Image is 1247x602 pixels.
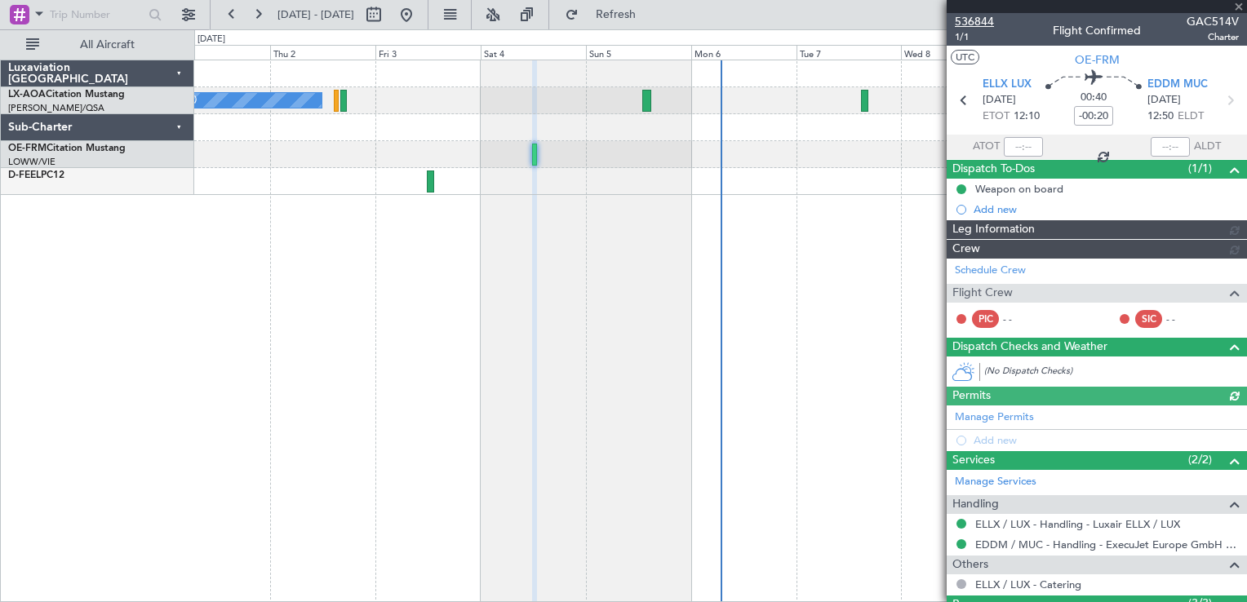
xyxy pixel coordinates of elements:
[277,7,354,22] span: [DATE] - [DATE]
[1147,77,1208,93] span: EDDM MUC
[955,13,994,30] span: 536844
[557,2,655,28] button: Refresh
[8,170,64,180] a: D-FEELPC12
[8,144,126,153] a: OE-FRMCitation Mustang
[270,45,375,60] div: Thu 2
[1081,90,1107,106] span: 00:40
[1178,108,1204,125] span: ELDT
[50,2,144,27] input: Trip Number
[8,90,46,100] span: LX-AOA
[375,45,481,60] div: Fri 3
[18,32,177,58] button: All Aircraft
[1147,108,1174,125] span: 12:50
[586,45,691,60] div: Sun 5
[983,77,1032,93] span: ELLX LUX
[952,160,1035,179] span: Dispatch To-Dos
[8,144,47,153] span: OE-FRM
[984,365,1247,382] div: (No Dispatch Checks)
[797,45,902,60] div: Tue 7
[952,495,999,514] span: Handling
[974,202,1239,216] div: Add new
[1075,51,1120,69] span: OE-FRM
[983,108,1010,125] span: ETOT
[42,39,172,51] span: All Aircraft
[1188,451,1212,468] span: (2/2)
[975,578,1081,591] a: ELLX / LUX - Catering
[691,45,797,60] div: Mon 6
[975,182,1063,196] div: Weapon on board
[1187,13,1239,30] span: GAC514V
[1053,22,1141,39] div: Flight Confirmed
[1188,160,1212,177] span: (1/1)
[955,474,1036,490] a: Manage Services
[952,556,988,574] span: Others
[983,92,1016,108] span: [DATE]
[8,90,125,100] a: LX-AOACitation Mustang
[8,170,41,180] span: D-FEEL
[1147,92,1181,108] span: [DATE]
[1187,30,1239,44] span: Charter
[952,451,995,470] span: Services
[975,517,1180,531] a: ELLX / LUX - Handling - Luxair ELLX / LUX
[1194,139,1221,155] span: ALDT
[975,538,1239,551] a: EDDM / MUC - Handling - ExecuJet Europe GmbH EDDM / MUC
[952,338,1107,356] span: Dispatch Checks and Weather
[165,45,270,60] div: Wed 1
[901,45,1006,60] div: Wed 8
[197,33,225,46] div: [DATE]
[582,9,650,20] span: Refresh
[8,156,55,168] a: LOWW/VIE
[8,102,104,114] a: [PERSON_NAME]/QSA
[1014,108,1040,125] span: 12:10
[973,139,1000,155] span: ATOT
[481,45,586,60] div: Sat 4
